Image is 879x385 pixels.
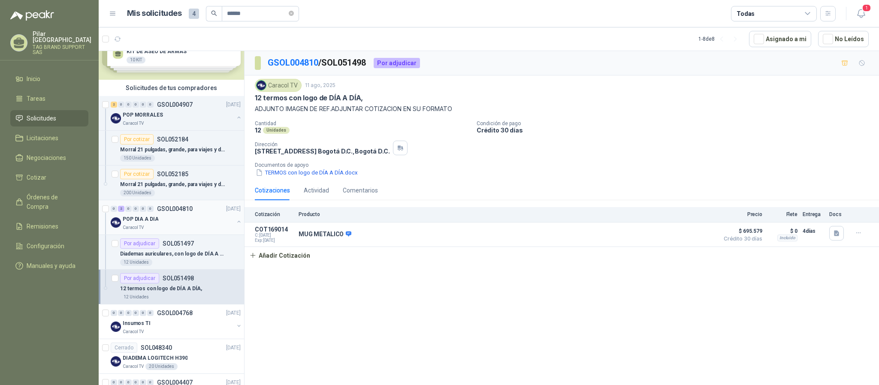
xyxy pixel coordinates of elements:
div: Por adjudicar [120,238,159,249]
p: [DATE] [226,205,241,213]
span: Configuración [27,241,64,251]
p: Documentos de apoyo [255,162,876,168]
a: CerradoSOL048340[DATE] Company LogoDIADEMA LOGITECH H390Caracol TV20 Unidades [99,339,244,374]
div: Unidades [263,127,290,134]
div: Cerrado [111,343,137,353]
div: 0 [147,310,154,316]
span: close-circle [289,9,294,18]
img: Company Logo [111,356,121,367]
p: [DATE] [226,309,241,317]
p: GSOL004768 [157,310,193,316]
span: $ 695.579 [719,226,762,236]
div: 2 [111,102,117,108]
div: 0 [125,102,132,108]
img: Company Logo [111,322,121,332]
span: 1 [862,4,871,12]
a: 2 0 0 0 0 0 GSOL004907[DATE] Company LogoPOP MORRALESCaracol TV [111,99,242,127]
a: Cotizar [10,169,88,186]
p: 12 [255,126,261,134]
div: 12 Unidades [120,259,152,266]
span: Exp: [DATE] [255,238,293,243]
p: MUG METALICO [299,231,351,238]
button: Asignado a mi [749,31,811,47]
p: Caracol TV [123,120,144,127]
p: Cantidad [255,120,470,126]
div: 2 [118,206,124,212]
div: 0 [140,102,146,108]
p: Caracol TV [123,224,144,231]
a: 0 2 0 0 0 0 GSOL004810[DATE] Company LogoPOP DIA A DIACaracol TV [111,204,242,231]
span: Crédito 30 días [719,236,762,241]
button: No Leídos [818,31,869,47]
p: 12 termos con logo de DÍA A DÍA, [120,285,202,293]
p: SOL051498 [163,275,194,281]
p: POP MORRALES [123,111,163,119]
img: Logo peakr [10,10,54,21]
p: Precio [719,211,762,217]
span: Licitaciones [27,133,58,143]
div: 200 Unidades [120,189,155,196]
span: Solicitudes [27,114,56,123]
span: Órdenes de Compra [27,192,80,211]
button: TERMOS con logo de DÍA A DÍA.docx [255,168,359,177]
div: Por cotizar [120,169,154,179]
span: Manuales y ayuda [27,261,76,271]
span: Negociaciones [27,153,66,162]
div: Comentarios [343,186,378,195]
a: Órdenes de Compra [10,189,88,215]
a: Solicitudes [10,110,88,126]
button: 1 [853,6,869,21]
p: 4 días [803,226,824,236]
a: Licitaciones [10,130,88,146]
p: Morral 21 pulgadas, grande, para viajes y deportes, Negro -Para fecha de entrega el dia [DATE][PE... [120,146,227,154]
a: Manuales y ayuda [10,258,88,274]
a: Por adjudicarSOL051497Diademas auriculares, con logo de DÍA A DÍA,12 Unidades [99,235,244,270]
span: 4 [189,9,199,19]
p: SOL051497 [163,241,194,247]
a: Tareas [10,90,88,107]
p: POP DIA A DIA [123,215,158,223]
span: search [211,10,217,16]
a: Por cotizarSOL052185Morral 21 pulgadas, grande, para viajes y deportes, Negro -Para fecha de entr... [99,165,244,200]
img: Company Logo [111,217,121,228]
a: Por cotizarSOL052184Morral 21 pulgadas, grande, para viajes y deportes, Negro -Para fecha de entr... [99,131,244,165]
p: SOL048340 [141,345,172,351]
p: / SOL051498 [268,56,367,69]
p: Pilar [GEOGRAPHIC_DATA] [33,31,91,43]
p: Morral 21 pulgadas, grande, para viajes y deportes, Negro -Para fecha de entrega el dia [DATE][PE... [120,180,227,189]
p: Caracol TV [123,363,144,370]
span: Tareas [27,94,45,103]
p: COT169014 [255,226,293,233]
a: Inicio [10,71,88,87]
div: Por cotizar [120,134,154,144]
p: Cotización [255,211,293,217]
p: Docs [829,211,846,217]
div: 0 [147,206,154,212]
p: DIADEMA LOGITECH H390 [123,354,187,362]
span: Remisiones [27,222,58,231]
a: Configuración [10,238,88,254]
p: SOL052184 [157,136,188,142]
p: ADJUNTO IMAGEN DE REF.ADJUNTAR COTIZACION EN SU FORMATO [255,104,869,114]
p: GSOL004810 [157,206,193,212]
button: Añadir Cotización [245,247,315,264]
a: Remisiones [10,218,88,235]
div: 0 [147,102,154,108]
div: Incluido [777,235,797,241]
p: Dirección [255,141,390,147]
p: SOL052185 [157,171,188,177]
div: 0 [140,206,146,212]
img: Company Logo [257,81,266,90]
div: 0 [118,102,124,108]
p: 11 ago, 2025 [305,81,335,90]
p: [DATE] [226,101,241,109]
p: Crédito 30 días [477,126,876,134]
div: Cotizaciones [255,186,290,195]
div: 0 [125,206,132,212]
span: close-circle [289,11,294,16]
img: Company Logo [111,113,121,123]
p: Entrega [803,211,824,217]
a: Por adjudicarSOL05149812 termos con logo de DÍA A DÍA,12 Unidades [99,270,244,304]
div: 1 - 8 de 8 [698,32,742,46]
p: Caracol TV [123,328,144,335]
